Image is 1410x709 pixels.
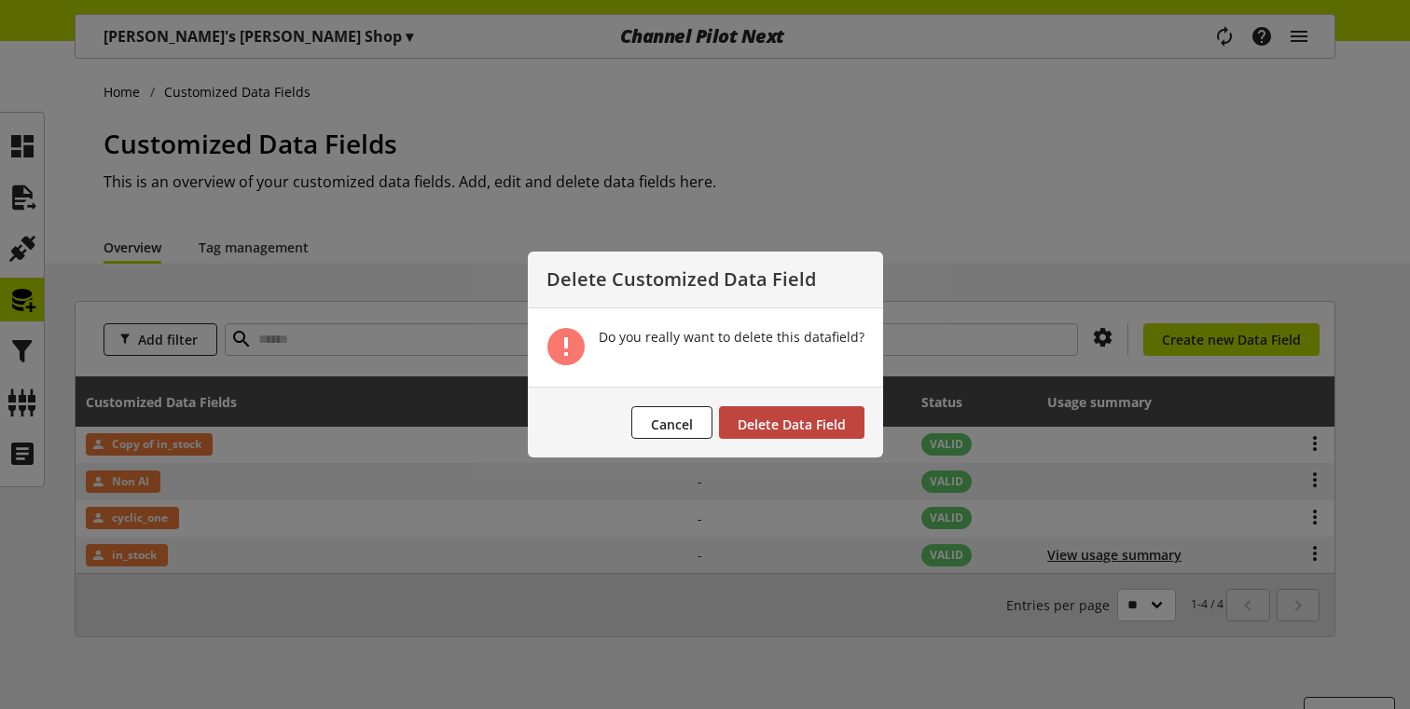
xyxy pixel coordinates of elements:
[651,416,693,433] span: Cancel
[599,327,864,347] div: Do you really want to delete this datafield?
[719,406,864,439] button: Delete Data Field
[631,406,712,439] button: Cancel
[738,416,846,433] span: Delete Data Field
[546,270,864,289] p: Delete Customized Data Field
